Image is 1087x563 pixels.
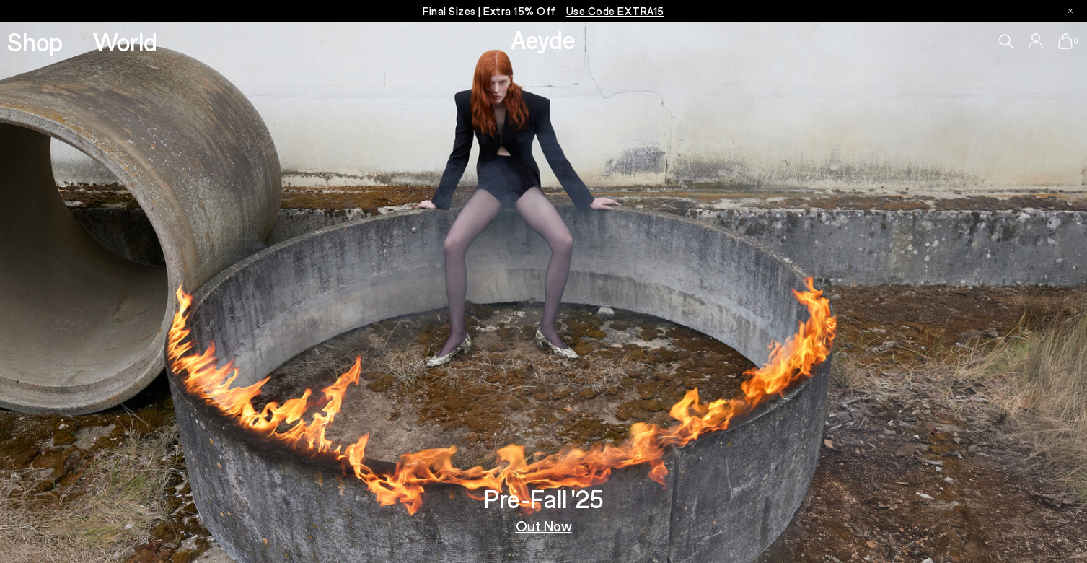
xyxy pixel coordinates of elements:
a: Out Now [516,518,572,533]
a: World [93,29,157,54]
a: Aeyde [511,24,576,54]
a: Shop [7,29,63,54]
h3: Pre-Fall '25 [484,486,604,511]
a: 0 [1058,33,1073,49]
p: Final Sizes | Extra 15% Off [423,2,664,20]
span: 0 [1073,38,1080,45]
span: Navigate to /collections/ss25-final-sizes [566,4,664,17]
